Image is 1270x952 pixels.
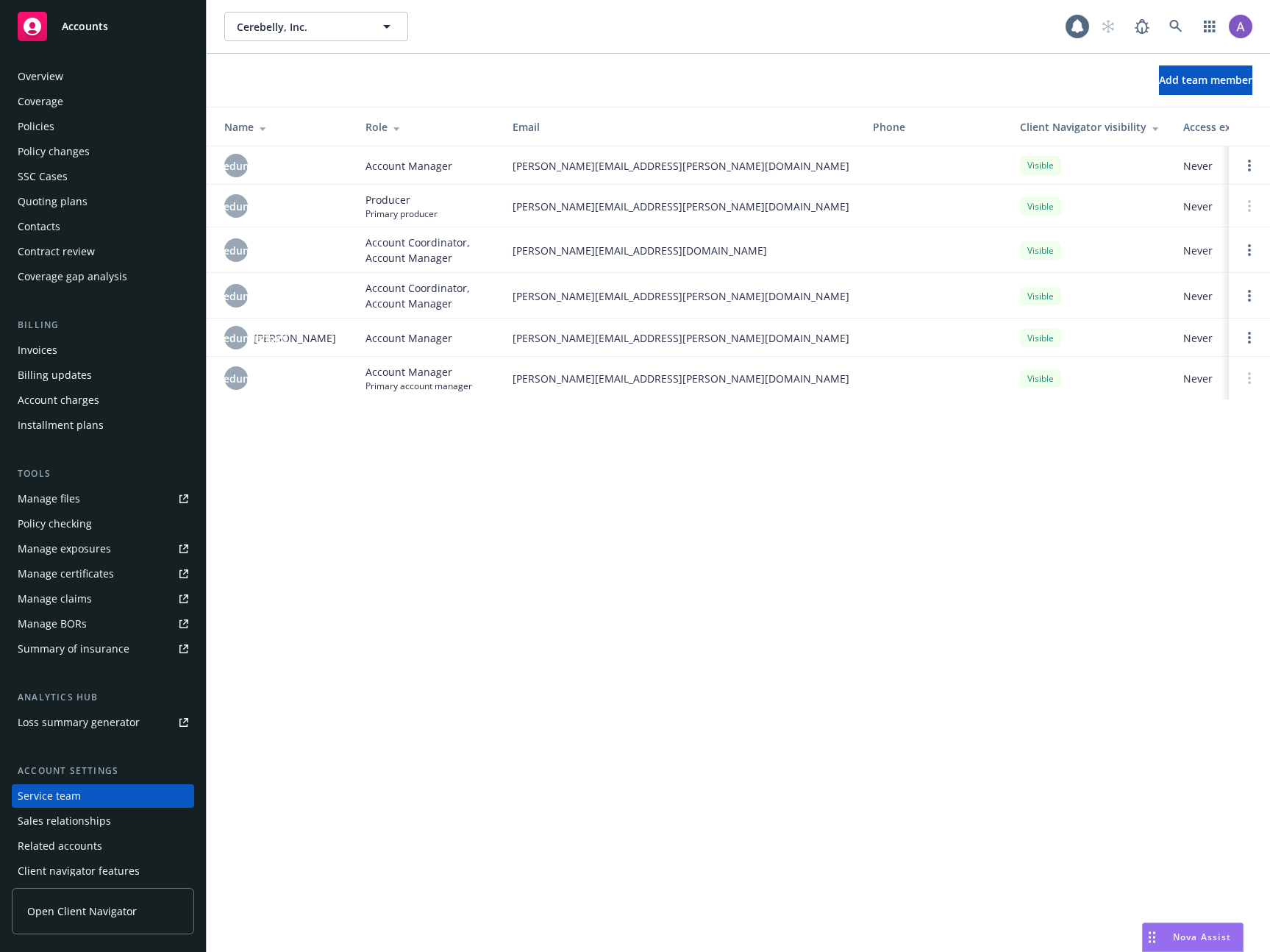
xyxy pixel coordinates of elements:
[513,158,849,174] span: [PERSON_NAME][EMAIL_ADDRESS][PERSON_NAME][DOMAIN_NAME]
[18,512,92,536] div: Policy checking
[1020,369,1061,388] div: Visible
[1161,12,1191,41] a: Search
[18,190,88,213] div: Quoting plans
[18,859,140,883] div: Client navigator features
[873,119,996,135] div: Phone
[18,487,80,511] div: Manage files
[365,158,452,174] span: Account Manager
[513,119,849,135] div: Email
[12,809,194,833] a: Sales relationships
[12,338,194,362] a: Invoices
[1143,923,1161,951] div: Drag to move
[18,115,54,138] div: Policies
[12,215,194,238] a: Contacts
[1094,12,1123,41] a: Start snowing
[254,330,336,346] span: [PERSON_NAME]
[1241,241,1258,259] a: Open options
[1159,65,1252,95] button: Add team member
[1127,12,1157,41] a: Report a Bug
[12,388,194,412] a: Account charges
[365,364,472,380] span: Account Manager
[1173,931,1231,943] span: Nova Assist
[18,711,140,734] div: Loss summary generator
[365,330,452,346] span: Account Manager
[12,612,194,636] a: Manage BORs
[12,115,194,138] a: Policies
[18,90,63,113] div: Coverage
[12,784,194,808] a: Service team
[18,809,111,833] div: Sales relationships
[12,318,194,333] div: Billing
[1020,119,1160,135] div: Client Navigator visibility
[27,903,137,919] span: Open Client Navigator
[365,235,489,266] span: Account Coordinator, Account Manager
[12,562,194,586] a: Manage certificates
[12,834,194,858] a: Related accounts
[18,140,90,163] div: Policy changes
[12,690,194,705] div: Analytics hub
[12,240,194,263] a: Contract review
[185,330,288,346] span: undefinedundefined
[1020,156,1061,174] div: Visible
[365,207,438,220] span: Primary producer
[185,288,288,304] span: undefinedundefined
[1142,923,1244,952] button: Nova Assist
[62,21,108,32] span: Accounts
[12,587,194,611] a: Manage claims
[12,265,194,288] a: Coverage gap analysis
[12,140,194,163] a: Policy changes
[513,243,849,258] span: [PERSON_NAME][EMAIL_ADDRESS][DOMAIN_NAME]
[12,512,194,536] a: Policy checking
[18,363,92,387] div: Billing updates
[12,6,194,47] a: Accounts
[1229,15,1252,38] img: photo
[18,413,104,437] div: Installment plans
[185,371,288,386] span: undefinedundefined
[1020,197,1061,216] div: Visible
[18,338,57,362] div: Invoices
[185,199,288,214] span: undefinedundefined
[1020,241,1061,260] div: Visible
[185,243,288,258] span: undefinedundefined
[12,711,194,734] a: Loss summary generator
[12,190,194,213] a: Quoting plans
[12,363,194,387] a: Billing updates
[18,240,95,263] div: Contract review
[12,90,194,113] a: Coverage
[18,388,99,412] div: Account charges
[12,165,194,188] a: SSC Cases
[18,165,68,188] div: SSC Cases
[18,562,114,586] div: Manage certificates
[18,612,87,636] div: Manage BORs
[1020,329,1061,347] div: Visible
[365,192,438,207] span: Producer
[365,119,489,135] div: Role
[12,487,194,511] a: Manage files
[18,637,129,661] div: Summary of insurance
[237,19,364,35] span: Cerebelly, Inc.
[224,119,342,135] div: Name
[1241,329,1258,347] a: Open options
[12,859,194,883] a: Client navigator features
[18,834,102,858] div: Related accounts
[18,537,111,561] div: Manage exposures
[1195,12,1224,41] a: Switch app
[365,280,489,311] span: Account Coordinator, Account Manager
[1241,287,1258,305] a: Open options
[12,413,194,437] a: Installment plans
[224,12,408,41] button: Cerebelly, Inc.
[1020,287,1061,305] div: Visible
[12,764,194,778] div: Account settings
[513,330,849,346] span: [PERSON_NAME][EMAIL_ADDRESS][PERSON_NAME][DOMAIN_NAME]
[513,371,849,386] span: [PERSON_NAME][EMAIL_ADDRESS][PERSON_NAME][DOMAIN_NAME]
[513,199,849,214] span: [PERSON_NAME][EMAIL_ADDRESS][PERSON_NAME][DOMAIN_NAME]
[12,65,194,88] a: Overview
[185,158,288,174] span: undefinedundefined
[12,537,194,561] a: Manage exposures
[513,288,849,304] span: [PERSON_NAME][EMAIL_ADDRESS][PERSON_NAME][DOMAIN_NAME]
[18,784,81,808] div: Service team
[1241,157,1258,174] a: Open options
[18,265,127,288] div: Coverage gap analysis
[1159,73,1252,87] span: Add team member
